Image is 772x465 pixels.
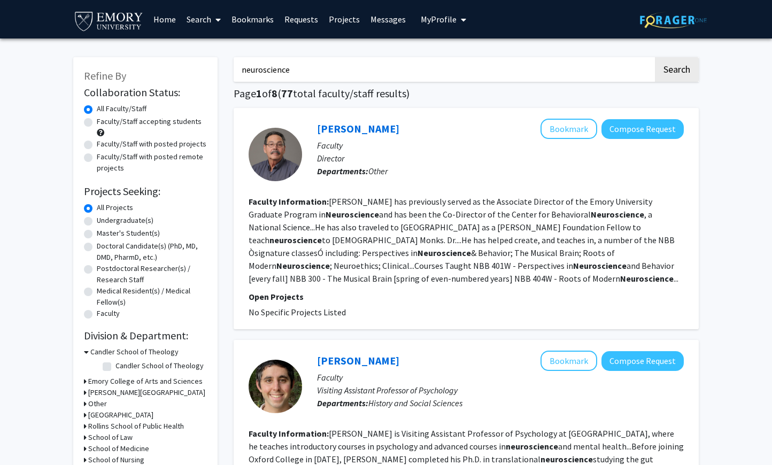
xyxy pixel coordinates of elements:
[97,103,146,114] label: All Faculty/Staff
[418,247,471,258] b: Neuroscience
[97,215,153,226] label: Undergraduate(s)
[97,263,207,285] label: Postdoctoral Researcher(s) / Research Staff
[97,241,207,263] label: Doctoral Candidate(s) (PhD, MD, DMD, PharmD, etc.)
[84,329,207,342] h2: Division & Department:
[84,86,207,99] h2: Collaboration Status:
[421,14,457,25] span: My Profile
[317,398,368,408] b: Departments:
[272,87,277,100] span: 8
[73,9,144,33] img: Emory University Logo
[655,57,699,82] button: Search
[279,1,323,38] a: Requests
[88,376,203,387] h3: Emory College of Arts and Sciences
[317,152,684,165] p: Director
[365,1,411,38] a: Messages
[234,57,653,82] input: Search Keywords
[234,87,699,100] h1: Page of ( total faculty/staff results)
[97,202,133,213] label: All Projects
[541,351,597,371] button: Add Andrew Neff to Bookmarks
[88,432,133,443] h3: School of Law
[90,346,179,358] h3: Candler School of Theology
[249,196,329,207] b: Faculty Information:
[326,209,379,220] b: Neuroscience
[620,273,674,284] b: Neuroscience
[317,384,684,397] p: Visiting Assistant Professor of Psychology
[97,116,202,127] label: Faculty/Staff accepting students
[249,196,678,284] fg-read-more: [PERSON_NAME] has previously served as the Associate Director of the Emory University Graduate Pr...
[506,441,558,452] b: neuroscience
[8,417,45,457] iframe: Chat
[88,421,184,432] h3: Rollins School of Public Health
[541,454,593,464] b: neuroscience
[368,166,388,176] span: Other
[88,387,205,398] h3: [PERSON_NAME][GEOGRAPHIC_DATA]
[181,1,226,38] a: Search
[115,360,204,371] label: Candler School of Theology
[317,371,684,384] p: Faculty
[317,354,399,367] a: [PERSON_NAME]
[226,1,279,38] a: Bookmarks
[256,87,262,100] span: 1
[249,428,329,439] b: Faculty Information:
[97,138,206,150] label: Faculty/Staff with posted projects
[88,398,107,409] h3: Other
[249,290,684,303] p: Open Projects
[84,185,207,198] h2: Projects Seeking:
[368,398,462,408] span: History and Social Sciences
[97,151,207,174] label: Faculty/Staff with posted remote projects
[591,209,644,220] b: Neuroscience
[88,409,153,421] h3: [GEOGRAPHIC_DATA]
[317,139,684,152] p: Faculty
[317,122,399,135] a: [PERSON_NAME]
[573,260,627,271] b: Neuroscience
[249,307,346,317] span: No Specific Projects Listed
[84,69,126,82] span: Refine By
[148,1,181,38] a: Home
[269,235,322,245] b: neuroscience
[601,351,684,371] button: Compose Request to Andrew Neff
[323,1,365,38] a: Projects
[317,166,368,176] b: Departments:
[97,228,160,239] label: Master's Student(s)
[88,443,149,454] h3: School of Medicine
[640,12,707,28] img: ForagerOne Logo
[97,285,207,308] label: Medical Resident(s) / Medical Fellow(s)
[541,119,597,139] button: Add Paul Lennard to Bookmarks
[281,87,293,100] span: 77
[97,308,120,319] label: Faculty
[601,119,684,139] button: Compose Request to Paul Lennard
[276,260,330,271] b: Neuroscience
